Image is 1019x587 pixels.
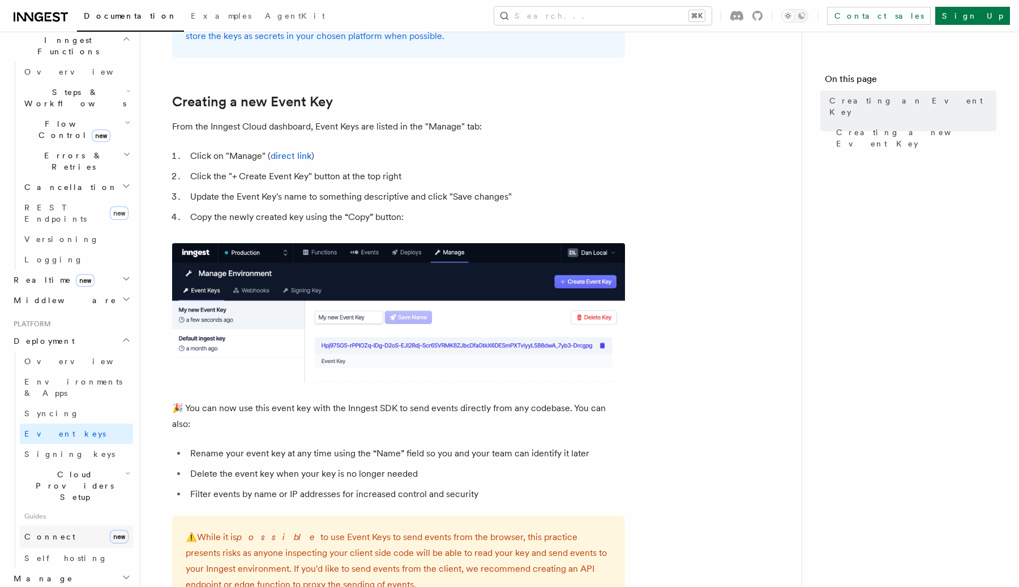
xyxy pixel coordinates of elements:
[9,62,133,270] div: Inngest Functions
[9,351,133,568] div: Deployment
[191,11,251,20] span: Examples
[187,148,625,164] li: Click on "Manage" ( )
[24,67,141,76] span: Overview
[187,466,625,482] li: Delete the event key when your key is no longer needed
[24,357,141,366] span: Overview
[24,235,99,244] span: Versioning
[9,331,133,351] button: Deployment
[9,573,73,584] span: Manage
[832,122,996,154] a: Creating a new Event Key
[20,182,118,193] span: Cancellation
[110,530,129,543] span: new
[20,145,133,177] button: Errors & Retries
[265,11,325,20] span: AgentKit
[20,177,133,197] button: Cancellation
[20,372,133,403] a: Environments & Apps
[9,34,122,57] span: Inngest Functions
[76,274,95,287] span: new
[20,424,133,444] a: Event keys
[20,351,133,372] a: Overview
[20,150,123,172] span: Errors & Retries
[9,290,133,310] button: Middleware
[187,169,625,184] li: Click the "+ Create Event Key" button at the top right
[24,554,108,563] span: Self hosting
[237,532,320,542] em: possible
[20,249,133,270] a: Logging
[494,7,712,25] button: Search...⌘K
[825,72,996,90] h4: On this page
[172,119,625,135] p: From the Inngest Cloud dashboard, Event Keys are listed in the "Manage" tab:
[271,150,311,161] a: direct link
[20,469,125,503] span: Cloud Providers Setup
[20,548,133,568] a: Self hosting
[24,255,83,264] span: Logging
[172,243,625,382] img: A newly created Event Key in the Inngest Cloud dashboard
[689,10,705,21] kbd: ⌘K
[9,295,117,306] span: Middleware
[20,114,133,145] button: Flow Controlnew
[20,229,133,249] a: Versioning
[836,127,996,149] span: Creating a new Event Key
[20,118,125,141] span: Flow Control
[9,274,95,286] span: Realtime
[84,11,177,20] span: Documentation
[77,3,184,32] a: Documentation
[20,197,133,229] a: REST Endpointsnew
[24,429,106,438] span: Event keys
[24,377,122,398] span: Environments & Apps
[172,94,333,110] a: Creating a new Event Key
[187,446,625,461] li: Rename your event key at any time using the “Name” field so you and your team can identify it later
[781,9,808,23] button: Toggle dark mode
[20,87,126,109] span: Steps & Workflows
[829,95,996,118] span: Creating an Event Key
[258,3,332,31] a: AgentKit
[9,30,133,62] button: Inngest Functions
[110,206,129,220] span: new
[20,444,133,464] a: Signing keys
[20,62,133,82] a: Overview
[9,320,51,329] span: Platform
[24,450,115,459] span: Signing keys
[825,90,996,122] a: Creating an Event Key
[20,403,133,424] a: Syncing
[827,7,931,25] a: Contact sales
[935,7,1010,25] a: Sign Up
[24,532,75,541] span: Connect
[187,189,625,205] li: Update the Event Key's name to something descriptive and click "Save changes"
[9,335,75,347] span: Deployment
[20,82,133,114] button: Steps & Workflows
[20,507,133,525] span: Guides
[187,486,625,502] li: Filter events by name or IP addresses for increased control and security
[20,464,133,507] button: Cloud Providers Setup
[92,130,110,142] span: new
[187,209,625,225] li: Copy the newly created key using the “Copy” button:
[24,203,87,223] span: REST Endpoints
[9,270,133,290] button: Realtimenew
[184,3,258,31] a: Examples
[20,525,133,548] a: Connectnew
[24,409,79,418] span: Syncing
[186,532,197,542] span: ⚠️
[172,400,625,432] p: 🎉 You can now use this event key with the Inngest SDK to send events directly from any codebase. ...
